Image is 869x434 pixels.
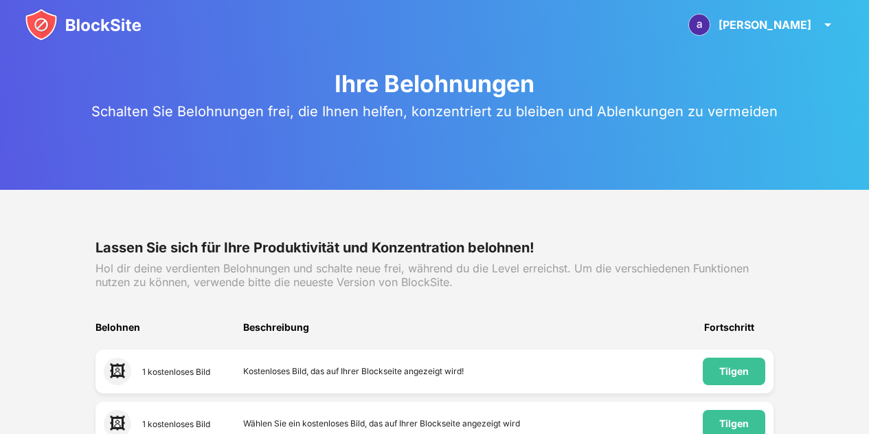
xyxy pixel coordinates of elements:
[243,321,309,333] font: Beschreibung
[688,14,710,36] img: ACg8ocKp9tgSzaDxuNyqe55fAcxoOZbgVsLPFNDCqijp22sj61okag=s96-c
[719,365,749,377] font: Tilgen
[91,103,778,120] font: Schalten Sie Belohnungen frei, die Ihnen helfen, konzentriert zu bleiben und Ablenkungen zu verme...
[243,366,464,376] font: Kostenloses Bild, das auf Ihrer Blockseite angezeigt wird!
[95,261,749,289] font: Hol dir deine verdienten Belohnungen und schalte neue frei, während du die Level erreichst. Um di...
[109,413,126,433] font: 🖼
[25,8,142,41] img: blocksite-icon.svg
[142,419,210,429] font: 1 kostenloses Bild
[704,321,754,333] font: Fortschritt
[95,321,140,333] font: Belohnen
[243,418,520,428] font: Wählen Sie ein kostenloses Bild, das auf Ihrer Blockseite angezeigt wird
[719,18,811,32] font: [PERSON_NAME]
[109,361,126,381] font: 🖼
[142,367,210,377] font: 1 kostenloses Bild
[719,417,749,429] font: Tilgen
[95,239,534,256] font: Lassen Sie sich für Ihre Produktivität und Konzentration belohnen!
[335,69,534,98] font: Ihre Belohnungen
